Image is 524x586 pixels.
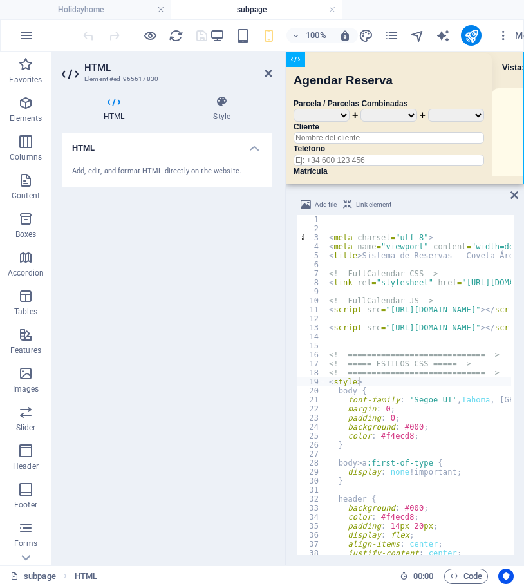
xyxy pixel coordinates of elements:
div: 7 [297,269,327,278]
h6: Session time [400,569,434,584]
p: Accordion [8,268,44,278]
button: Link element [341,197,393,213]
div: 28 [297,458,327,468]
div: 6 [297,260,327,269]
input: Ej: +34 600 123 456 [8,103,198,115]
div: Add, edit, and format HTML directly on the website. [72,166,262,177]
h4: HTML [62,133,272,156]
button: Code [444,569,488,584]
div: 29 [297,468,327,477]
div: 17 [297,359,327,368]
div: 33 [297,504,327,513]
p: Elements [10,113,42,124]
div: 15 [297,341,327,350]
div: 37 [297,540,327,549]
div: 30 [297,477,327,486]
p: Forms [14,538,37,549]
input: Ej: 1234ABC [8,125,198,137]
div: 4 [297,242,327,251]
div: 34 [297,513,327,522]
button: text_generator [435,28,451,43]
span: Link element [356,197,391,213]
button: design [358,28,373,43]
p: Tables [14,307,37,317]
input: Nombre del cliente [8,80,198,92]
button: pages [384,28,399,43]
h4: subpage [171,3,342,17]
p: Content [12,191,40,201]
div: 27 [297,449,327,458]
div: 24 [297,422,327,431]
button: reload [168,28,183,43]
p: Header [13,461,39,471]
div: 23 [297,413,327,422]
a: Click to cancel selection. Double-click to open Pages [10,569,56,584]
div: 35 [297,522,327,531]
button: Usercentrics [498,569,514,584]
div: 20 [297,386,327,395]
div: 32 [297,495,327,504]
nav: breadcrumb [75,569,97,584]
div: 13 [297,323,327,332]
div: 1 [297,215,327,224]
div: 26 [297,440,327,449]
p: Images [13,384,39,394]
p: Slider [16,422,36,433]
p: Favorites [9,75,42,85]
span: : [422,571,424,581]
div: 18 [297,368,327,377]
div: 12 [297,314,327,323]
h2: HTML [84,62,272,73]
div: 19 [297,377,327,386]
i: Pages (Ctrl+Alt+S) [384,28,399,43]
h4: HTML [62,95,171,122]
span: Add file [315,197,337,213]
button: Click here to leave preview mode and continue editing [142,28,158,43]
div: 16 [297,350,327,359]
div: 25 [297,431,327,440]
div: 9 [297,287,327,296]
div: 3 [297,233,327,242]
button: navigator [409,28,425,43]
span: Click to select. Double-click to edit [75,569,97,584]
p: Footer [14,500,37,510]
p: Columns [10,152,42,162]
div: 21 [297,395,327,404]
i: AI Writer [436,28,451,43]
span: Code [450,569,482,584]
i: On resize automatically adjust zoom level to fit chosen device. [339,30,351,41]
div: 2 [297,224,327,233]
div: 36 [297,531,327,540]
button: Add file [299,197,339,213]
div: 10 [297,296,327,305]
div: 31 [297,486,327,495]
i: Design (Ctrl+Alt+Y) [359,28,373,43]
i: Reload page [169,28,183,43]
h4: Style [171,95,272,122]
h3: Element #ed-965617830 [84,73,247,85]
h6: 100% [306,28,326,43]
p: Boxes [15,229,37,240]
button: publish [461,25,482,46]
div: 38 [297,549,327,558]
div: 8 [297,278,327,287]
span: 00 00 [413,569,433,584]
p: Features [10,345,41,355]
div: 14 [297,332,327,341]
i: Navigator [410,28,425,43]
div: 11 [297,305,327,314]
div: 5 [297,251,327,260]
div: 22 [297,404,327,413]
button: 100% [286,28,332,43]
